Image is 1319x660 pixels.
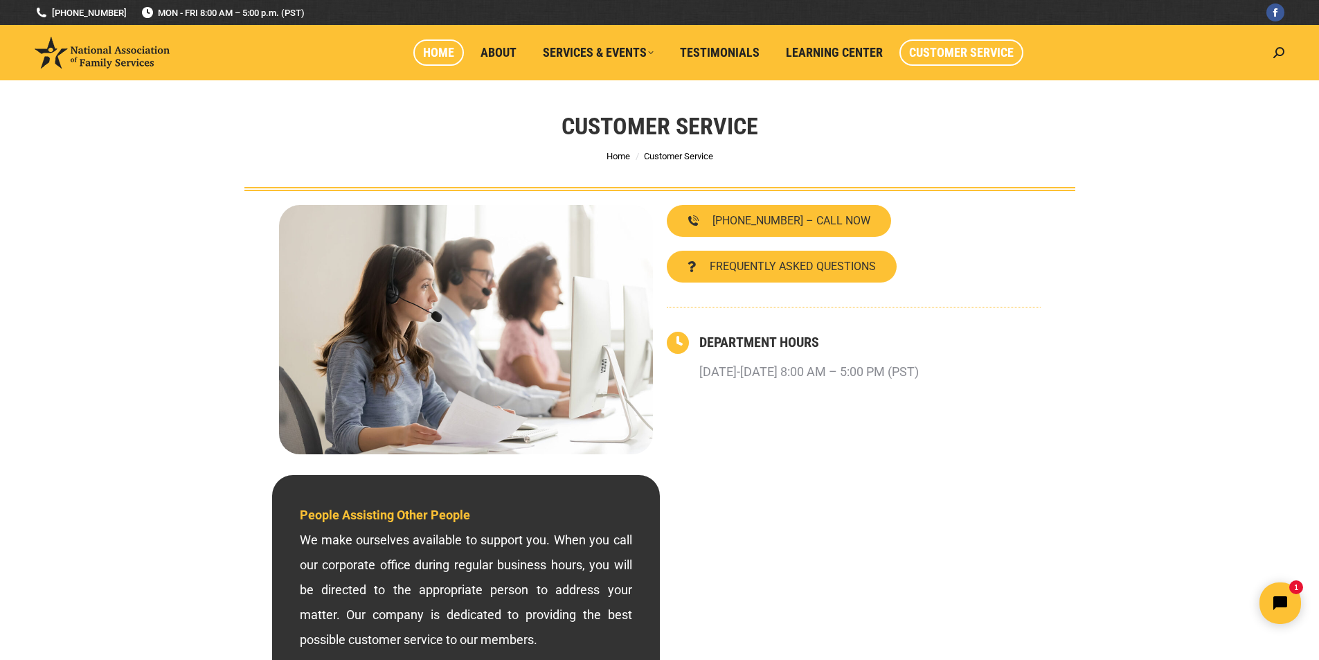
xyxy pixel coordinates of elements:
span: Testimonials [680,45,760,60]
span: Customer Service [909,45,1014,60]
span: [PHONE_NUMBER] – CALL NOW [712,215,870,226]
span: MON - FRI 8:00 AM – 5:00 p.m. (PST) [141,6,305,19]
span: Customer Service [644,151,713,161]
a: Learning Center [776,39,892,66]
a: Facebook page opens in new window [1266,3,1284,21]
a: DEPARTMENT HOURS [699,334,819,350]
span: FREQUENTLY ASKED QUESTIONS [710,261,876,272]
a: Testimonials [670,39,769,66]
a: [PHONE_NUMBER] [35,6,127,19]
span: We make ourselves available to support you. When you call our corporate office during regular bus... [300,508,632,647]
a: About [471,39,526,66]
img: National Association of Family Services [35,37,170,69]
span: Home [423,45,454,60]
span: Learning Center [786,45,883,60]
span: People Assisting Other People [300,508,470,522]
span: About [481,45,517,60]
a: Home [413,39,464,66]
a: Home [607,151,630,161]
p: [DATE]-[DATE] 8:00 AM – 5:00 PM (PST) [699,359,919,384]
span: Services & Events [543,45,654,60]
a: Customer Service [899,39,1023,66]
a: FREQUENTLY ASKED QUESTIONS [667,251,897,283]
img: Contact National Association of Family Services [279,205,653,454]
iframe: Tidio Chat [1075,571,1313,636]
a: [PHONE_NUMBER] – CALL NOW [667,205,891,237]
h1: Customer Service [562,111,758,141]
